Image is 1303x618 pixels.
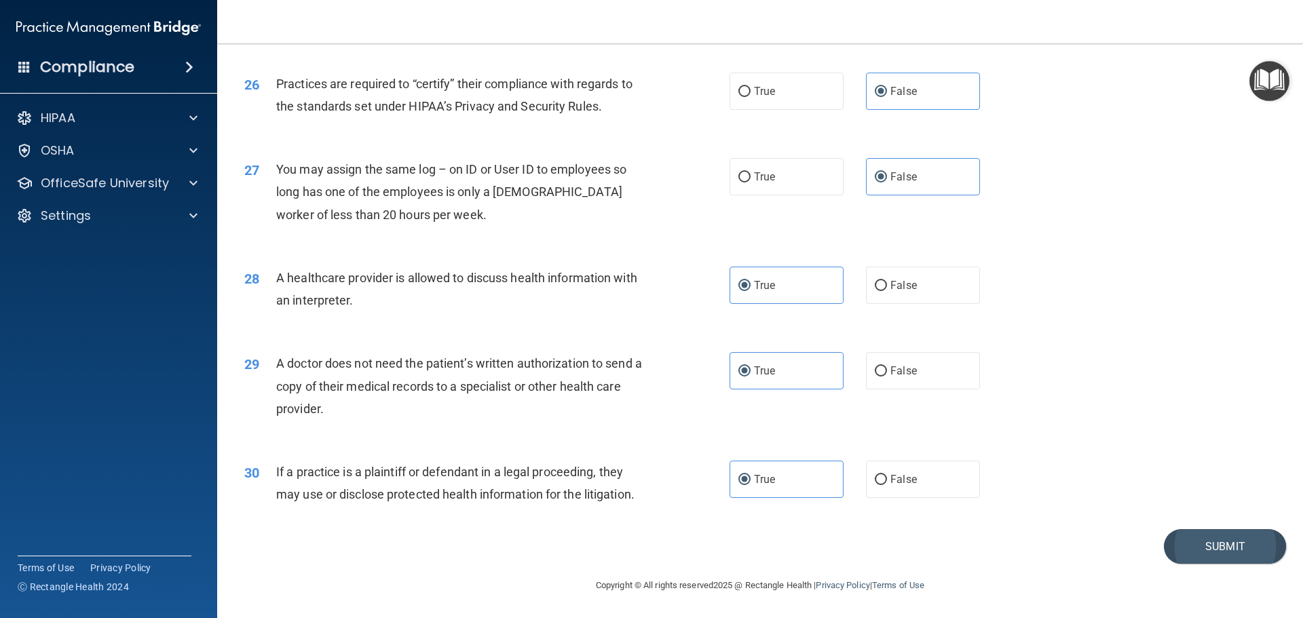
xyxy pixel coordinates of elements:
a: Privacy Policy [816,580,869,590]
input: False [875,281,887,291]
p: Settings [41,208,91,224]
input: True [738,281,751,291]
a: HIPAA [16,110,197,126]
a: Terms of Use [872,580,924,590]
span: 27 [244,162,259,178]
span: 26 [244,77,259,93]
input: False [875,475,887,485]
span: False [890,473,917,486]
p: OfficeSafe University [41,175,169,191]
span: 30 [244,465,259,481]
input: True [738,172,751,182]
input: True [738,87,751,97]
button: Submit [1164,529,1286,564]
div: Copyright © All rights reserved 2025 @ Rectangle Health | | [512,564,1008,607]
iframe: Drift Widget Chat Controller [1235,524,1287,576]
input: False [875,87,887,97]
a: OSHA [16,142,197,159]
span: 29 [244,356,259,372]
span: True [754,473,775,486]
span: If a practice is a plaintiff or defendant in a legal proceeding, they may use or disclose protect... [276,465,635,501]
span: False [890,85,917,98]
span: Practices are required to “certify” their compliance with regards to the standards set under HIPA... [276,77,632,113]
h4: Compliance [40,58,134,77]
span: A healthcare provider is allowed to discuss health information with an interpreter. [276,271,637,307]
span: True [754,170,775,183]
button: Open Resource Center [1249,61,1289,101]
a: Terms of Use [18,561,74,575]
p: HIPAA [41,110,75,126]
a: Privacy Policy [90,561,151,575]
input: False [875,366,887,376]
input: True [738,475,751,485]
span: You may assign the same log – on ID or User ID to employees so long has one of the employees is o... [276,162,626,221]
p: OSHA [41,142,75,159]
span: A doctor does not need the patient’s written authorization to send a copy of their medical record... [276,356,642,415]
span: True [754,85,775,98]
span: Ⓒ Rectangle Health 2024 [18,580,129,594]
span: False [890,279,917,292]
input: True [738,366,751,376]
span: 28 [244,271,259,287]
a: OfficeSafe University [16,175,197,191]
input: False [875,172,887,182]
img: PMB logo [16,14,201,41]
span: True [754,279,775,292]
span: True [754,364,775,377]
span: False [890,364,917,377]
a: Settings [16,208,197,224]
span: False [890,170,917,183]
